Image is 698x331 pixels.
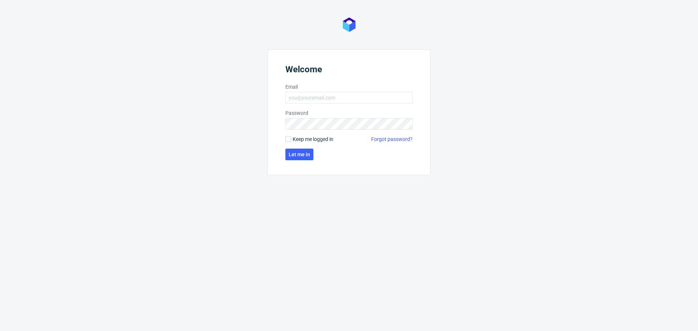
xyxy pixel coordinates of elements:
label: Password [285,109,413,117]
button: Let me in [285,149,313,160]
label: Email [285,83,413,90]
a: Forgot password? [371,136,413,143]
span: Let me in [289,152,310,157]
span: Keep me logged in [293,136,333,143]
input: you@youremail.com [285,92,413,104]
header: Welcome [285,64,413,77]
